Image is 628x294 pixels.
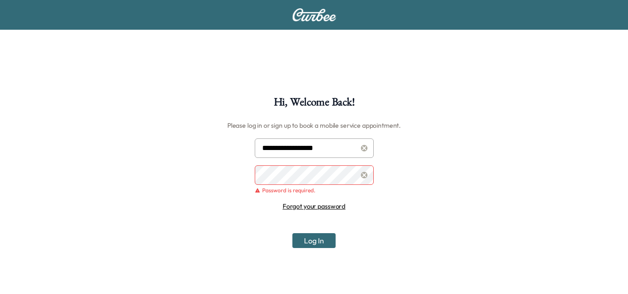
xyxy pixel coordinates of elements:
[292,233,336,248] button: Log In
[292,8,337,21] img: Curbee Logo
[255,187,374,194] div: Password is required.
[274,97,355,112] h1: Hi, Welcome Back!
[283,202,345,210] a: Forgot your password
[227,118,401,133] h6: Please log in or sign up to book a mobile service appointment.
